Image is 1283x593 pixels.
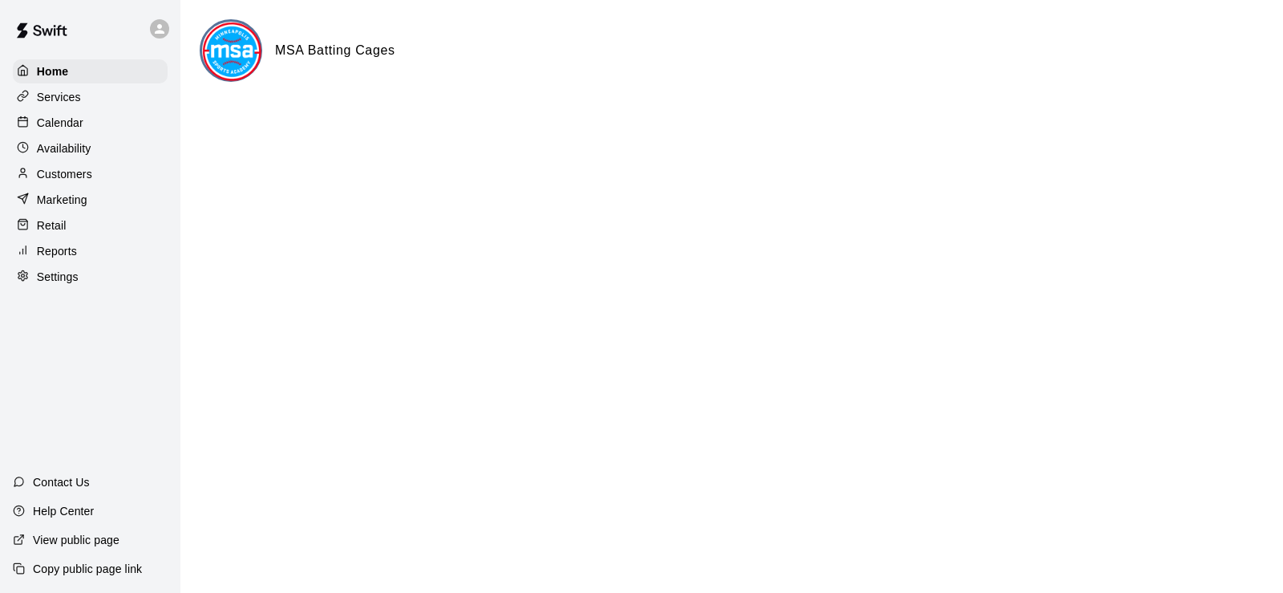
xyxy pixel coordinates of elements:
p: Calendar [37,115,83,131]
a: Retail [13,213,168,238]
p: Marketing [37,192,87,208]
a: Settings [13,265,168,289]
p: View public page [33,532,119,548]
a: Customers [13,162,168,186]
p: Copy public page link [33,561,142,577]
a: Home [13,59,168,83]
p: Retail [37,217,67,234]
p: Availability [37,140,91,156]
h6: MSA Batting Cages [275,40,395,61]
a: Calendar [13,111,168,135]
p: Help Center [33,503,94,519]
p: Home [37,63,69,79]
a: Services [13,85,168,109]
p: Services [37,89,81,105]
img: MSA Batting Cages logo [202,22,262,82]
p: Reports [37,243,77,259]
p: Customers [37,166,92,182]
a: Availability [13,136,168,160]
a: Reports [13,239,168,263]
p: Settings [37,269,79,285]
p: Contact Us [33,474,90,490]
a: Marketing [13,188,168,212]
